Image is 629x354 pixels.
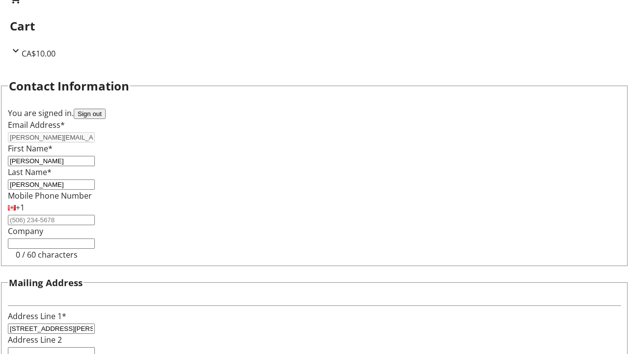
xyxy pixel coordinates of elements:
label: First Name* [8,143,53,154]
input: (506) 234-5678 [8,215,95,225]
label: Last Name* [8,167,52,177]
label: Address Line 2 [8,334,62,345]
span: CA$10.00 [22,48,56,59]
h3: Mailing Address [9,276,83,290]
label: Address Line 1* [8,311,66,322]
label: Mobile Phone Number [8,190,92,201]
label: Company [8,226,43,236]
tr-character-limit: 0 / 60 characters [16,249,78,260]
div: You are signed in. [8,107,621,119]
button: Sign out [74,109,106,119]
h2: Cart [10,17,619,35]
input: Address [8,324,95,334]
h2: Contact Information [9,77,129,95]
label: Email Address* [8,119,65,130]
